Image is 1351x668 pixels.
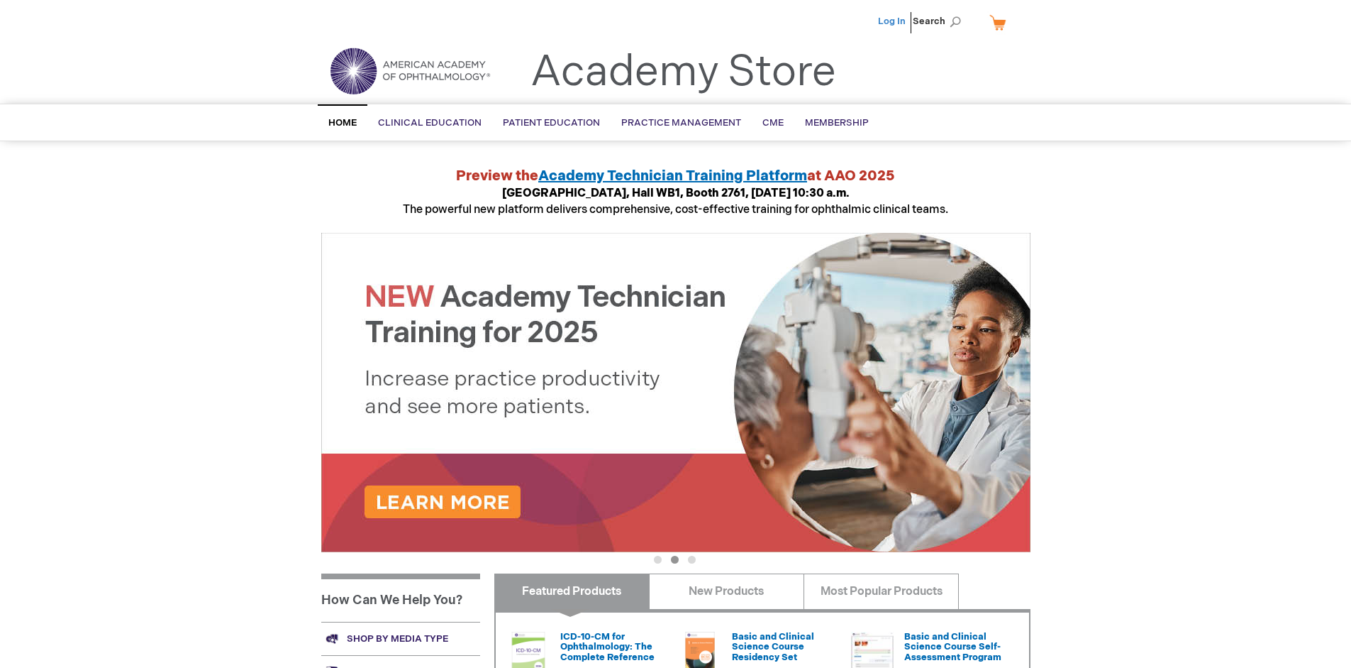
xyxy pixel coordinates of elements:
[503,117,600,128] span: Patient Education
[494,574,650,609] a: Featured Products
[321,622,480,655] a: Shop by media type
[878,16,906,27] a: Log In
[805,117,869,128] span: Membership
[502,187,850,200] strong: [GEOGRAPHIC_DATA], Hall WB1, Booth 2761, [DATE] 10:30 a.m.
[688,556,696,564] button: 3 of 3
[560,631,655,663] a: ICD-10-CM for Ophthalmology: The Complete Reference
[762,117,784,128] span: CME
[538,168,807,185] a: Academy Technician Training Platform
[671,556,679,564] button: 2 of 3
[378,117,482,128] span: Clinical Education
[621,117,741,128] span: Practice Management
[530,47,836,98] a: Academy Store
[913,7,967,35] span: Search
[321,574,480,622] h1: How Can We Help You?
[904,631,1001,663] a: Basic and Clinical Science Course Self-Assessment Program
[732,631,814,663] a: Basic and Clinical Science Course Residency Set
[654,556,662,564] button: 1 of 3
[403,187,948,217] span: The powerful new platform delivers comprehensive, cost-effective training for ophthalmic clinical...
[456,168,895,185] strong: Preview the at AAO 2025
[328,117,357,128] span: Home
[804,574,959,609] a: Most Popular Products
[649,574,804,609] a: New Products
